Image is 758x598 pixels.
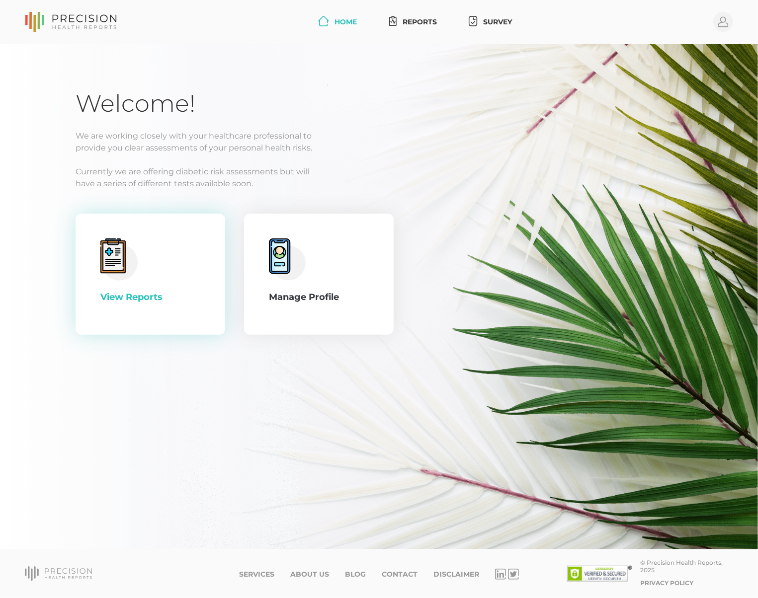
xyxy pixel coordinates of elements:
[385,13,441,31] a: Reports
[640,579,693,587] a: Privacy Policy
[76,130,682,154] p: We are working closely with your healthcare professional to provide you clear assessments of your...
[76,89,682,118] h1: Welcome!
[382,570,418,579] a: Contact
[567,566,632,582] img: SSL site seal - click to verify
[345,570,366,579] a: Blog
[465,13,516,31] a: Survey
[290,570,329,579] a: About Us
[433,570,479,579] a: Disclaimer
[239,570,274,579] a: Services
[76,166,682,190] p: Currently we are offering diabetic risk assessments but will have a series of different tests ava...
[640,559,733,574] div: © Precision Health Reports, 2025
[100,291,200,304] div: View Reports
[314,13,361,31] a: Home
[269,291,369,304] div: Manage Profile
